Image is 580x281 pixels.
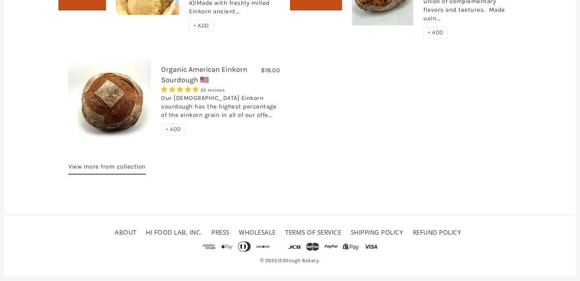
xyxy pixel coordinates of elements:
span: + ADD [166,126,181,133]
a: Refund policy [413,228,462,236]
a: HI FOOD LAB, INC. [146,228,202,236]
div: + ADD [423,27,448,39]
a: Press [211,228,230,236]
span: 20 reviews [201,87,225,93]
ul: Secondary [113,225,467,239]
span: $18.00 [261,67,280,74]
a: 123Dough Bakery [278,258,319,263]
span: © 2025 . [258,254,322,267]
div: Our [DEMOGRAPHIC_DATA] Einkorn sourdough has the highest percentage of the einkorn grain in all o... [161,94,280,123]
a: Organic American Einkorn Sourdough 🇺🇸 [161,65,247,84]
a: About [115,228,137,236]
span: + ADD [428,29,443,36]
div: + ADD [189,20,213,32]
span: 4.95 stars [161,86,201,93]
a: Terms of service [285,228,341,236]
img: Organic American Einkorn Sourdough 🇺🇸 [68,59,151,142]
span: + ADD [193,22,209,29]
div: + ADD [161,123,186,135]
a: View more from collection [68,162,146,175]
a: Wholesale [239,228,276,236]
a: Shipping Policy [351,228,404,236]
